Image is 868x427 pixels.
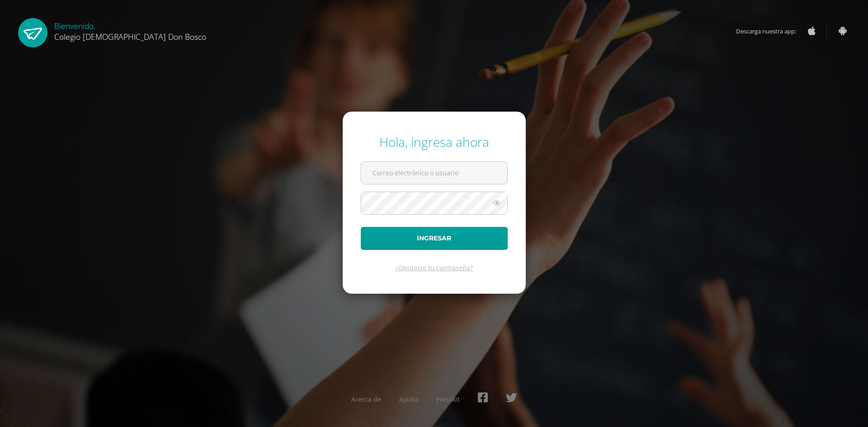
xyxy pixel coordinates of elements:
[361,227,508,250] button: Ingresar
[361,162,507,184] input: Correo electrónico o usuario
[736,23,805,40] span: Descarga nuestra app:
[395,263,473,272] a: ¿Olvidaste tu contraseña?
[436,395,460,404] a: Presskit
[399,395,418,404] a: Ayuda
[54,31,206,42] span: Colegio [DEMOGRAPHIC_DATA] Don Bosco
[351,395,381,404] a: Acerca de
[54,18,206,42] div: Bienvenido,
[361,133,508,150] div: Hola, ingresa ahora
